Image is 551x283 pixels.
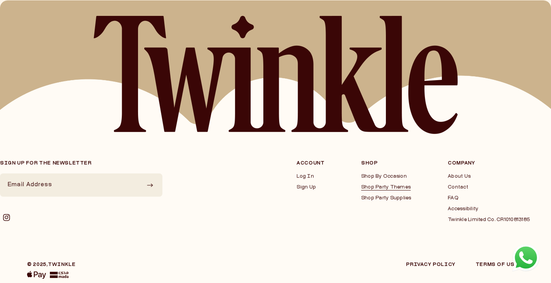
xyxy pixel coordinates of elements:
a: Twinkle Limited Co. CR1010813185 [448,217,530,223]
a: Twinkle [48,262,76,267]
a: Shop Party Themes [361,184,411,190]
h3: Company [448,161,530,166]
button: Subscribe [142,173,159,197]
a: Sign Up [297,184,324,190]
a: Contact [448,184,530,190]
a: Log In [297,173,324,180]
a: About Us [448,173,530,180]
h3: Account [297,161,324,166]
a: Privacy Policy [406,262,455,267]
a: Shop Party Supplies [361,195,411,201]
a: FAQ [448,195,530,201]
a: Terms of Use [476,262,518,267]
small: © 2025, [27,262,76,267]
h3: Shop [361,161,411,166]
a: Accessibility [448,206,530,212]
a: Shop By Occasion [361,173,411,180]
